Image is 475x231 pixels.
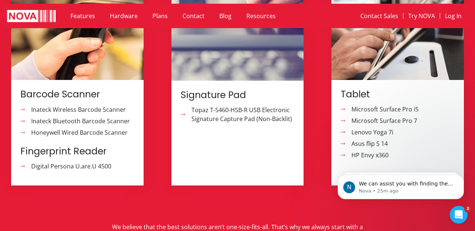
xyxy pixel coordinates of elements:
a: Microsoft Surface Pro 7 [341,116,460,125]
nav: Menu [333,7,466,24]
span: Digital Persona U.are.U 4500 [29,162,111,171]
a: Hardware [102,7,145,24]
a: Digital Persona U.are.U 4500 [20,162,140,171]
span: Topaz T-S460-HSB-R USB Electronic Signature Capture Pad (Non-Backlit) [190,106,300,123]
a: Topaz T-S460-HSB-R USB Electronic Signature Capture Pad (Non-Backlit) [181,106,300,123]
nav: Menu [63,7,325,24]
span: Asus flip S 14 [350,139,388,148]
a: Microsoft Surface Pro i5 [341,105,460,114]
a: Contact [175,7,212,24]
a: Inateck Wireless Barcode Scanner [20,105,140,114]
a: Features [63,7,102,24]
a: Plans [145,7,175,24]
a: Asus flip S 14 [341,139,460,148]
a: Lenovo Yoga 7i [341,128,460,137]
span: Microsoft Surface Pro i5 [350,105,419,114]
a: Resources [239,7,283,24]
a: HP Envy x360 [341,151,460,160]
span: 2 [465,206,471,212]
span: HP Envy x360 [350,151,389,160]
span: Honeywell Wired Barcode Scanner [29,128,128,137]
iframe: Intercom notifications message [327,159,475,211]
a: Try NOVA [403,7,440,24]
a: Blog [212,7,239,24]
a: Log In [440,7,466,24]
h4: Signature Pad [181,88,297,102]
iframe: Intercom live chat [450,206,468,224]
span: Inateck Wireless Barcode Scanner [29,105,126,114]
span: Lenovo Yoga 7i [350,128,393,137]
span: Microsoft Surface Pro 7 [350,116,417,125]
h4: Tablet [341,87,456,101]
h4: Barcode Scanner [20,87,136,101]
a: Contact Sales [356,7,403,24]
a: Honeywell Wired Barcode Scanner [20,128,140,137]
img: logo white [7,10,56,24]
h4: Fingerprint Reader [20,144,136,158]
a: Inateck Bluetooth Barcode Scanner [20,117,140,125]
span: Inateck Bluetooth Barcode Scanner [29,117,130,125]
